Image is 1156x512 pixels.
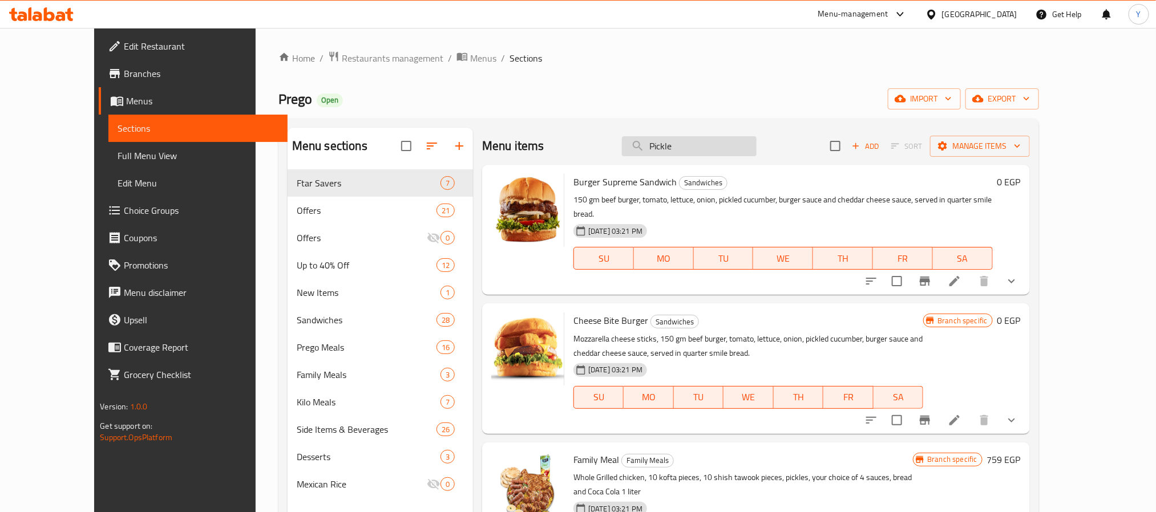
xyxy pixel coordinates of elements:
p: 150 gm beef burger, tomato, lettuce, onion, pickled cucumber, burger sauce and cheddar cheese sau... [573,193,993,221]
span: Ftar Savers [297,176,440,190]
span: Grocery Checklist [124,368,278,381]
svg: Inactive section [427,231,440,245]
a: Sections [108,115,287,142]
a: Coupons [99,224,287,251]
div: items [440,176,455,190]
div: Prego Meals16 [288,334,473,361]
span: Sort sections [418,132,446,160]
span: SA [937,250,988,267]
span: Add item [847,137,884,155]
button: show more [998,267,1025,295]
span: Sections [510,51,542,65]
div: Up to 40% Off12 [288,251,473,279]
span: Mexican Rice [297,477,427,491]
span: WE [758,250,809,267]
a: Home [278,51,315,65]
span: Select all sections [394,134,418,158]
span: Edit Restaurant [124,39,278,53]
span: Family Meal [573,451,619,468]
span: 0 [441,479,454,490]
li: / [448,51,452,65]
svg: Show Choices [1005,274,1018,288]
h6: 759 EGP [987,452,1021,468]
span: Branches [124,67,278,80]
li: / [320,51,324,65]
a: Branches [99,60,287,87]
span: Branch specific [933,315,992,326]
div: Ftar Savers7 [288,169,473,197]
span: Desserts [297,450,440,464]
button: export [965,88,1039,109]
div: Sandwiches28 [288,306,473,334]
div: Side Items & Beverages [297,422,436,436]
span: 28 [437,315,454,326]
span: Full Menu View [118,149,278,162]
a: Choice Groups [99,197,287,224]
div: Kilo Meals [297,395,440,409]
span: TH [778,389,819,405]
span: MO [638,250,689,267]
span: Coverage Report [124,340,278,354]
span: Family Meals [297,368,440,381]
span: Prego [278,86,312,112]
button: sort-choices [858,407,885,434]
a: Restaurants management [328,51,443,66]
div: items [440,395,455,409]
a: Edit menu item [948,413,961,427]
div: items [440,477,455,491]
span: 21 [437,205,454,216]
a: Upsell [99,306,287,334]
span: [DATE] 03:21 PM [584,364,647,375]
span: Prego Meals [297,340,436,354]
span: TH [818,250,868,267]
button: Branch-specific-item [911,407,939,434]
span: 3 [441,369,454,380]
div: Open [317,94,343,107]
svg: Inactive section [427,477,440,491]
span: 3 [441,452,454,462]
button: Add section [446,132,473,160]
span: SU [579,389,619,405]
a: Support.OpsPlatform [100,430,172,445]
span: Menus [126,94,278,108]
a: Edit Menu [108,169,287,197]
nav: Menu sections [288,165,473,502]
span: Sandwiches [651,315,698,328]
button: TH [774,386,824,409]
input: search [622,136,757,156]
span: MO [628,389,669,405]
button: show more [998,407,1025,434]
span: Branch specific [923,454,981,465]
span: Select to update [885,408,909,432]
a: Full Menu View [108,142,287,169]
span: Select section [823,134,847,158]
span: Open [317,95,343,105]
span: Offers [297,231,427,245]
button: FR [823,386,874,409]
div: items [440,368,455,381]
span: 1.0.0 [130,399,148,414]
button: Branch-specific-item [911,267,939,295]
span: Sections [118,121,278,135]
span: Select section first [884,137,930,155]
span: WE [728,389,769,405]
button: SU [573,386,624,409]
a: Coverage Report [99,334,287,361]
span: Restaurants management [342,51,443,65]
h6: 0 EGP [997,174,1021,190]
div: items [436,313,455,327]
div: items [440,286,455,299]
div: items [440,450,455,464]
button: Add [847,137,884,155]
span: Promotions [124,258,278,272]
span: Select to update [885,269,909,293]
img: Cheese Bite Burger [491,312,564,385]
span: SA [878,389,919,405]
svg: Show Choices [1005,413,1018,427]
div: Family Meals [621,454,674,468]
span: Coupons [124,231,278,245]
